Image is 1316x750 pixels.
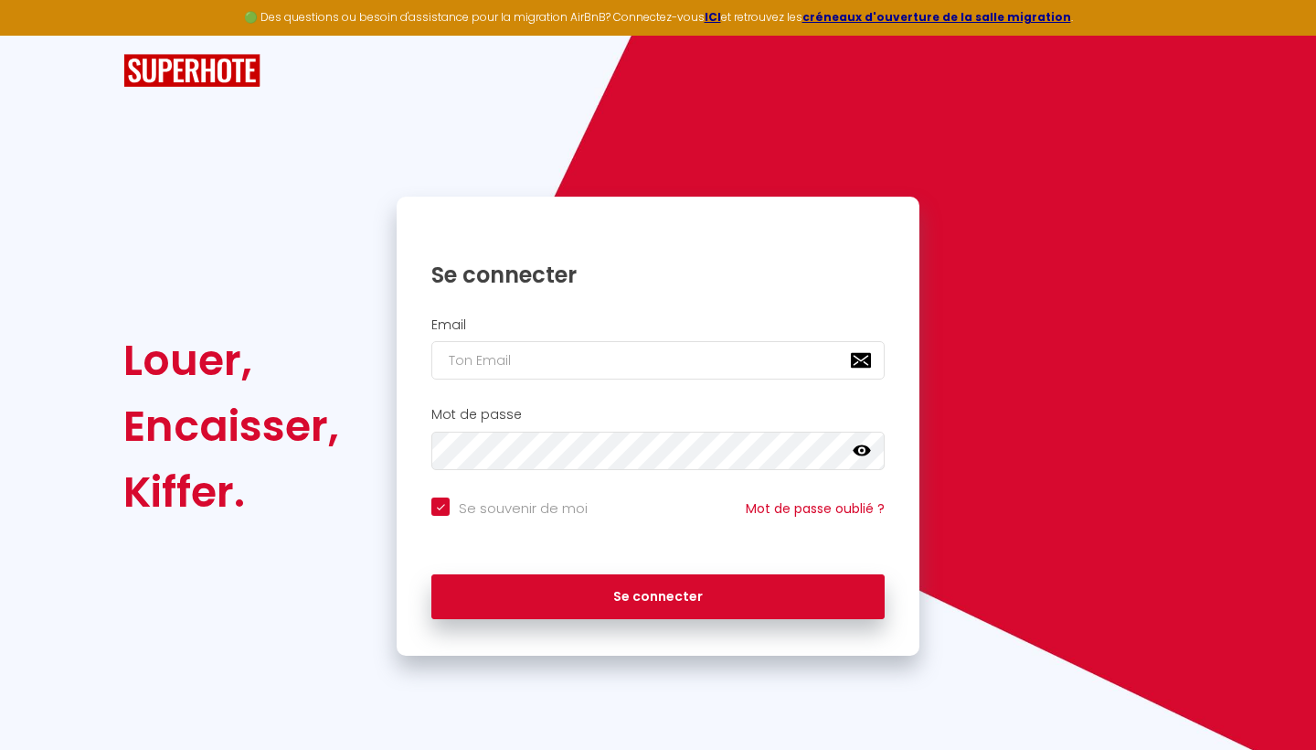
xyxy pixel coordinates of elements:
[123,459,339,525] div: Kiffer.
[431,317,885,333] h2: Email
[431,261,885,289] h1: Se connecter
[431,407,885,423] h2: Mot de passe
[431,574,885,620] button: Se connecter
[746,499,885,518] a: Mot de passe oublié ?
[123,393,339,459] div: Encaisser,
[123,54,260,88] img: SuperHote logo
[431,341,885,380] input: Ton Email
[123,327,339,393] div: Louer,
[802,9,1071,25] a: créneaux d'ouverture de la salle migration
[705,9,721,25] a: ICI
